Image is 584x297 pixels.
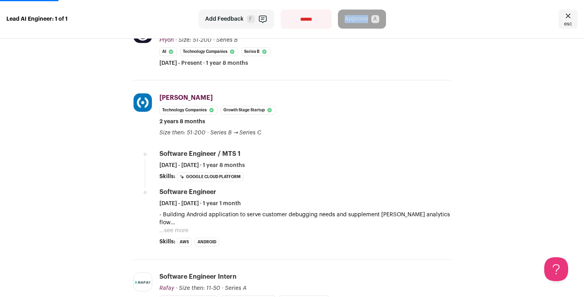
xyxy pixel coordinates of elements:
[222,284,223,292] span: ·
[159,227,188,235] button: ...see more
[198,10,274,29] button: Add Feedback F
[159,118,205,126] span: 2 years 8 months
[159,37,174,43] span: Pryon
[159,211,451,227] p: - Building Android application to serve customer debugging needs and supplement [PERSON_NAME] ana...
[159,188,216,196] div: Software Engineer
[225,285,246,291] span: Series A
[159,95,213,101] span: [PERSON_NAME]
[177,173,243,181] li: Google Cloud Platform
[205,15,244,23] span: Add Feedback
[213,36,215,44] span: ·
[247,15,255,23] span: F
[159,130,206,136] span: Size then: 51-200
[216,37,238,43] span: Series B
[176,285,220,291] span: · Size then: 11-50
[559,10,578,29] a: Close
[180,47,238,56] li: Technology Companies
[159,238,175,246] span: Skills:
[544,257,568,281] iframe: Help Scout Beacon - Open
[564,21,572,27] span: esc
[159,200,241,208] span: [DATE] - [DATE] · 1 year 1 month
[159,106,217,115] li: Technology Companies
[159,285,174,291] span: Rafay
[159,272,237,281] div: Software Engineer Intern
[159,173,175,181] span: Skills:
[159,149,241,158] div: Software Engineer / MTS 1
[207,129,209,137] span: ·
[195,238,219,247] li: Android
[159,59,248,67] span: [DATE] - Present · 1 year 8 months
[210,130,262,136] span: Series B → Series C
[159,161,245,169] span: [DATE] - [DATE] · 1 year 8 months
[177,238,192,247] li: AWS
[175,37,211,43] span: · Size: 51-200
[6,15,68,23] strong: Lead AI Engineer: 1 of 1
[134,278,152,286] img: 7d4ef651fc103025650af71aba4dad68c4a3e326bdd6fe2b5b8f76412989a571.png
[134,93,152,112] img: c833d97103225dfaadc7fe12cb11b7aeda324c30fae7f6cb0d8d86fffe20cdaa.jpg
[159,47,177,56] li: AI
[241,47,270,56] li: Series B
[221,106,276,115] li: Growth Stage Startup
